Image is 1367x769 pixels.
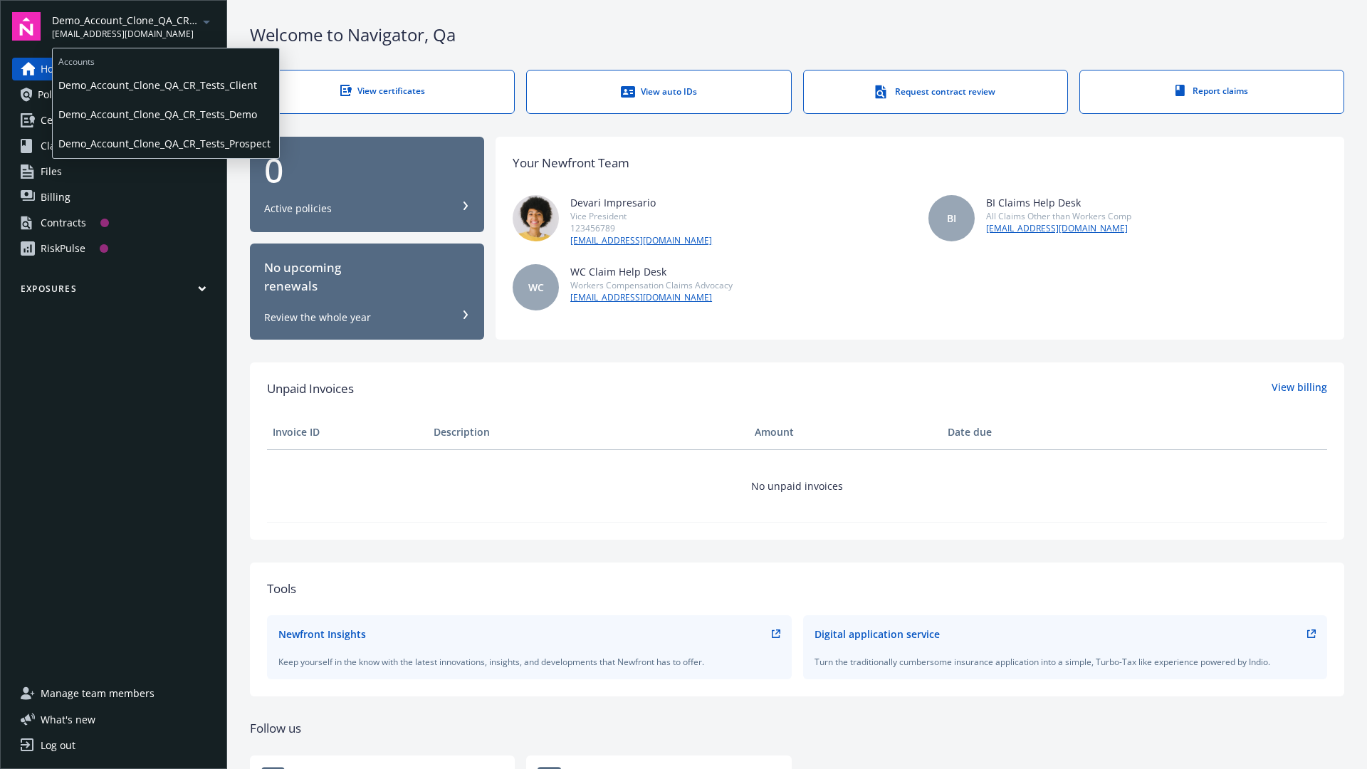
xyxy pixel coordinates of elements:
[267,580,1327,598] div: Tools
[12,12,41,41] img: navigator-logo.svg
[12,211,215,234] a: Contracts
[58,70,273,100] span: Demo_Account_Clone_QA_CR_Tests_Client
[267,380,354,398] span: Unpaid Invoices
[53,48,279,70] span: Accounts
[947,211,956,226] span: BI
[264,258,470,296] div: No upcoming renewals
[12,186,215,209] a: Billing
[41,186,70,209] span: Billing
[278,656,780,668] div: Keep yourself in the know with the latest innovations, insights, and developments that Newfront h...
[267,449,1327,522] td: No unpaid invoices
[986,210,1131,222] div: All Claims Other than Workers Comp
[52,12,215,41] button: Demo_Account_Clone_QA_CR_Tests_Prospect[EMAIL_ADDRESS][DOMAIN_NAME]arrowDropDown
[570,222,712,234] div: 123456789
[12,58,215,80] a: Home
[41,682,154,705] span: Manage team members
[41,109,94,132] span: Certificates
[986,195,1131,210] div: BI Claims Help Desk
[526,70,791,114] a: View auto IDs
[815,656,1316,668] div: Turn the traditionally cumbersome insurance application into a simple, Turbo-Tax like experience ...
[803,70,1068,114] a: Request contract review
[41,160,62,183] span: Files
[250,244,484,340] button: No upcomingrenewalsReview the whole year
[1079,70,1344,114] a: Report claims
[278,627,366,642] div: Newfront Insights
[41,135,73,157] span: Claims
[52,28,198,41] span: [EMAIL_ADDRESS][DOMAIN_NAME]
[513,154,629,172] div: Your Newfront Team
[749,415,942,449] th: Amount
[513,195,559,241] img: photo
[198,13,215,30] a: arrowDropDown
[570,195,712,210] div: Devari Impresario
[12,109,215,132] a: Certificates
[12,160,215,183] a: Files
[250,719,1344,738] div: Follow us
[250,23,1344,47] div: Welcome to Navigator , Qa
[12,237,215,260] a: RiskPulse
[41,237,85,260] div: RiskPulse
[570,210,712,222] div: Vice President
[12,682,215,705] a: Manage team members
[58,100,273,129] span: Demo_Account_Clone_QA_CR_Tests_Demo
[986,222,1131,235] a: [EMAIL_ADDRESS][DOMAIN_NAME]
[1109,85,1315,97] div: Report claims
[428,415,749,449] th: Description
[528,280,544,295] span: WC
[264,202,332,216] div: Active policies
[41,58,68,80] span: Home
[58,129,273,158] span: Demo_Account_Clone_QA_CR_Tests_Prospect
[1272,380,1327,398] a: View billing
[12,712,118,727] button: What's new
[942,415,1103,449] th: Date due
[250,137,484,233] button: 0Active policies
[12,283,215,300] button: Exposures
[264,153,470,187] div: 0
[38,83,73,106] span: Policies
[570,291,733,304] a: [EMAIL_ADDRESS][DOMAIN_NAME]
[570,234,712,247] a: [EMAIL_ADDRESS][DOMAIN_NAME]
[570,279,733,291] div: Workers Compensation Claims Advocacy
[832,85,1039,99] div: Request contract review
[12,135,215,157] a: Claims
[267,415,428,449] th: Invoice ID
[815,627,940,642] div: Digital application service
[41,734,75,757] div: Log out
[555,85,762,99] div: View auto IDs
[264,310,371,325] div: Review the whole year
[279,85,486,97] div: View certificates
[12,83,215,106] a: Policies
[41,211,86,234] div: Contracts
[250,70,515,114] a: View certificates
[41,712,95,727] span: What ' s new
[52,13,198,28] span: Demo_Account_Clone_QA_CR_Tests_Prospect
[570,264,733,279] div: WC Claim Help Desk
